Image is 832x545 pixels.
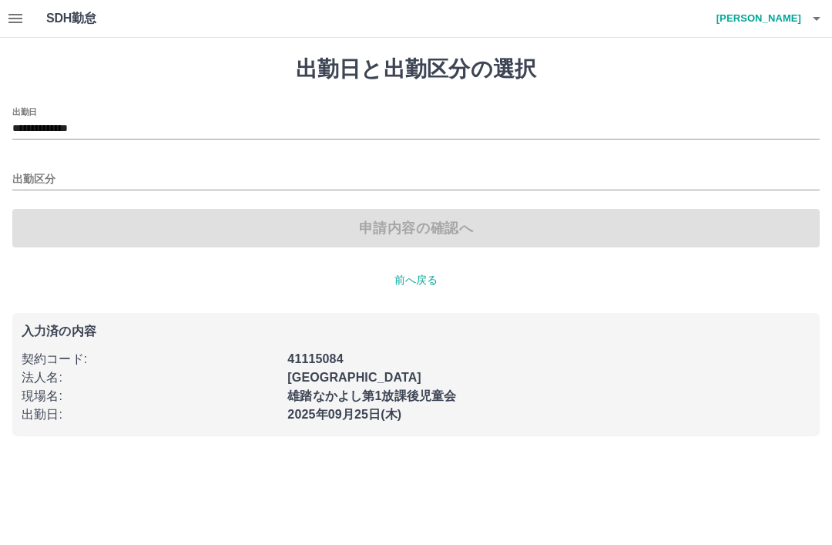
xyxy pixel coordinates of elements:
[287,408,401,421] b: 2025年09月25日(木)
[287,371,421,384] b: [GEOGRAPHIC_DATA]
[12,56,820,82] h1: 出勤日と出勤区分の選択
[22,350,278,368] p: 契約コード :
[12,272,820,288] p: 前へ戻る
[287,389,456,402] b: 雄踏なかよし第1放課後児童会
[22,368,278,387] p: 法人名 :
[22,325,810,338] p: 入力済の内容
[22,405,278,424] p: 出勤日 :
[22,387,278,405] p: 現場名 :
[287,352,343,365] b: 41115084
[12,106,37,117] label: 出勤日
